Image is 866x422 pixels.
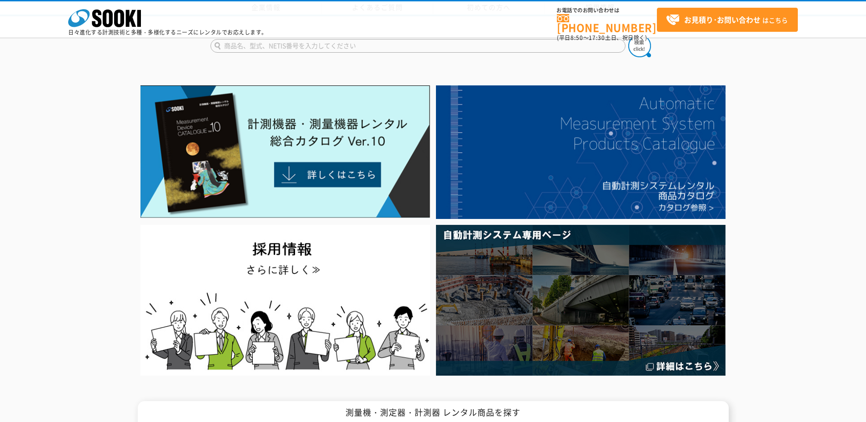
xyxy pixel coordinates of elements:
img: 自動計測システム専用ページ [436,225,726,375]
a: [PHONE_NUMBER] [557,14,657,33]
a: お見積り･お問い合わせはこちら [657,8,798,32]
img: Catalog Ver10 [140,85,430,218]
span: 8:50 [571,34,583,42]
span: 17:30 [589,34,605,42]
span: (平日 ～ 土日、祝日除く) [557,34,647,42]
img: SOOKI recruit [140,225,430,375]
img: 自動計測システムカタログ [436,85,726,219]
span: お電話でのお問い合わせは [557,8,657,13]
p: 日々進化する計測技術と多種・多様化するニーズにレンタルでお応えします。 [68,30,267,35]
strong: お見積り･お問い合わせ [684,14,761,25]
input: 商品名、型式、NETIS番号を入力してください [210,39,626,53]
img: btn_search.png [628,35,651,57]
span: はこちら [666,13,788,27]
